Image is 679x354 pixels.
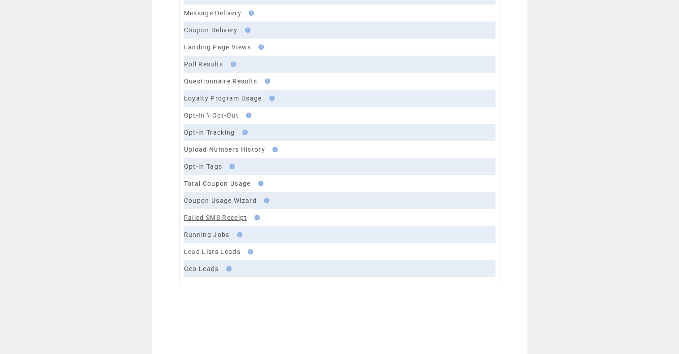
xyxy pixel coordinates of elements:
a: Coupon Usage Wizard [184,197,257,204]
img: help.gif [261,198,269,203]
a: Failed SMS Receipt [184,214,247,221]
img: help.gif [252,215,260,220]
a: Message Delivery [184,9,241,17]
a: Opt-in Tracking [184,129,235,136]
img: help.gif [240,130,248,135]
img: help.gif [228,61,236,67]
img: help.gif [227,164,235,169]
img: help.gif [256,44,264,50]
img: help.gif [223,266,232,271]
img: help.gif [267,96,275,101]
a: Loyalty Program Usage [184,95,262,102]
img: help.gif [234,232,242,237]
a: Questionnaire Results [184,78,258,85]
img: help.gif [262,79,270,84]
a: Landing Page Views [184,44,251,51]
a: Poll Results [184,61,223,68]
img: help.gif [270,147,278,152]
a: Total Coupon Usage [184,180,251,187]
img: help.gif [246,10,254,16]
img: help.gif [242,27,250,33]
img: help.gif [255,181,263,186]
a: Opt-in Tags [184,163,223,170]
img: help.gif [243,113,251,118]
a: Lead Lists Leads [184,248,241,255]
a: Geo Leads [184,265,219,272]
a: Running Jobs [184,231,230,238]
a: Upload Numbers History [184,146,265,153]
a: Coupon Delivery [184,26,238,34]
img: help.gif [245,249,253,254]
a: Opt-In \ Opt-Out [184,112,239,119]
